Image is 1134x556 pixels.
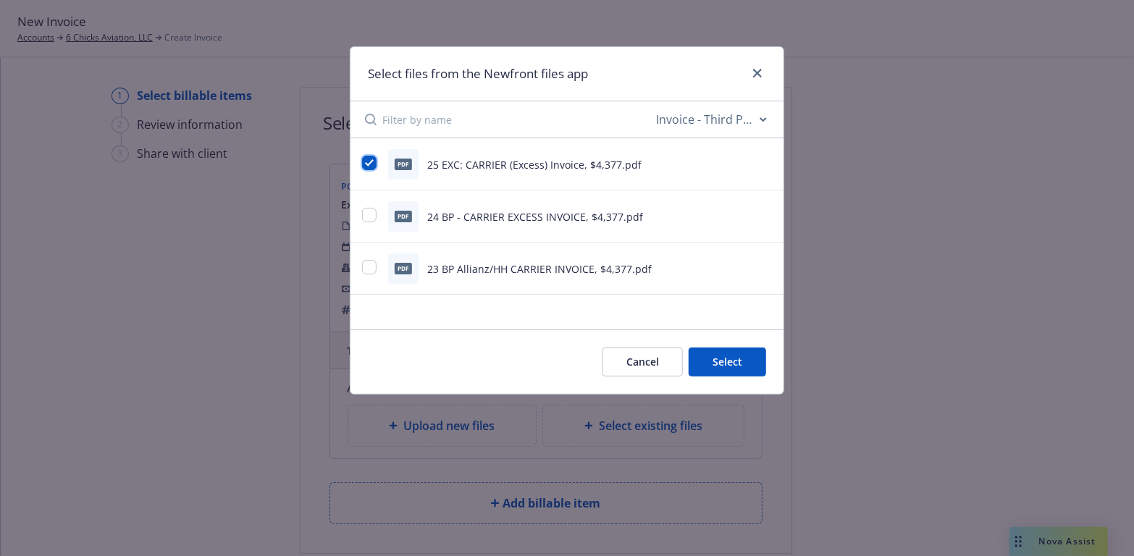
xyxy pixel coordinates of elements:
button: Select [689,347,766,376]
button: Cancel [602,347,683,376]
span: pdf [395,159,412,169]
h1: Select files from the Newfront files app [368,64,588,83]
span: pdf [395,263,412,274]
button: preview file [759,156,772,173]
span: 24 BP - CARRIER EXCESS INVOICE, $4,377.pdf [427,210,643,224]
button: preview file [759,208,772,225]
span: pdf [395,211,412,222]
button: download file [736,208,747,225]
a: close [749,64,766,82]
input: Filter by name [382,101,653,138]
button: download file [736,260,747,277]
span: 23 BP Allianz/HH CARRIER INVOICE, $4,377.pdf [427,262,652,276]
span: 25 EXC: CARRIER (Excess) Invoice, $4,377.pdf [427,158,642,172]
button: download file [736,156,747,173]
svg: Search [365,114,377,125]
button: preview file [759,260,772,277]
